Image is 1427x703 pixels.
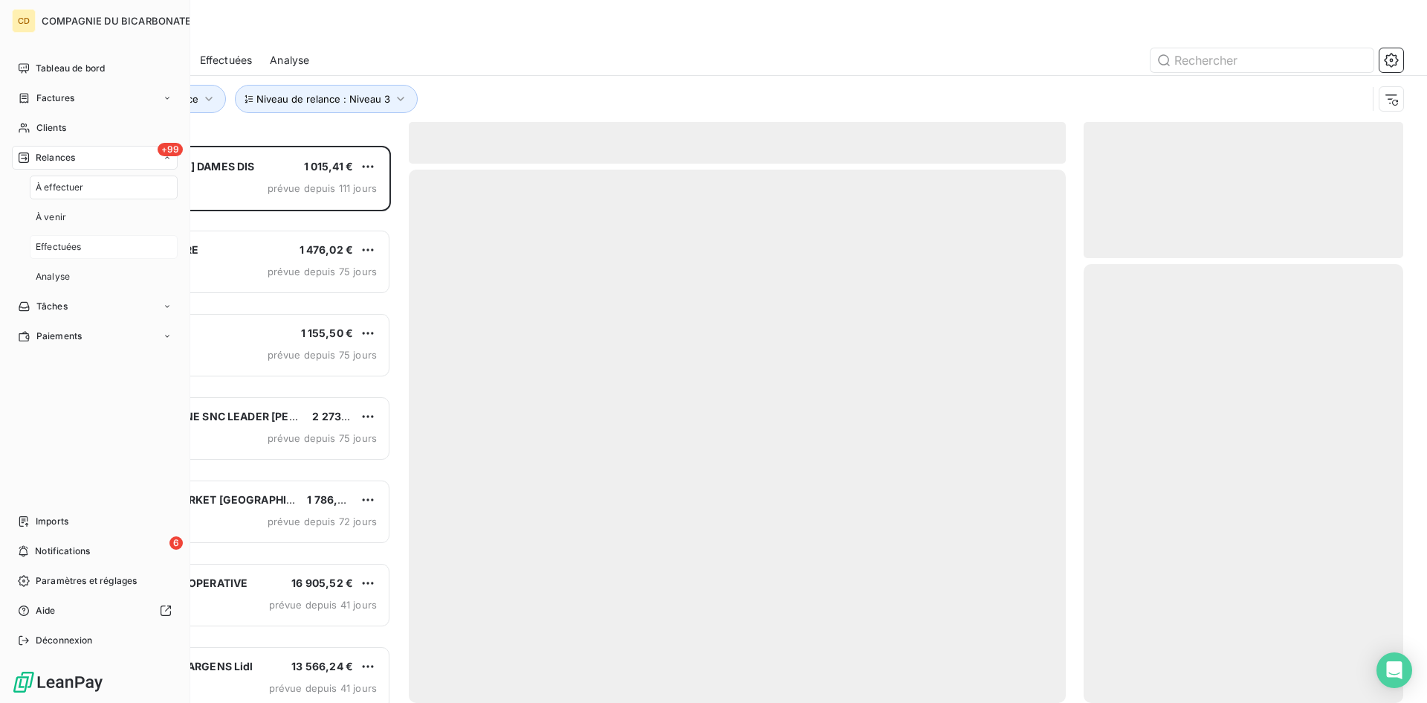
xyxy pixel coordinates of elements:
[12,670,104,694] img: Logo LeanPay
[235,85,418,113] button: Niveau de relance : Niveau 3
[200,53,253,68] span: Effectuées
[36,270,70,283] span: Analyse
[269,599,377,611] span: prévue depuis 41 jours
[1151,48,1373,72] input: Rechercher
[1376,652,1412,688] div: Open Intercom Messenger
[301,327,354,339] span: 1 155,50 €
[36,300,68,313] span: Tâches
[35,545,90,558] span: Notifications
[256,93,390,105] span: Niveau de relance : Niveau 3
[312,410,366,423] span: 2 273,41 €
[36,151,75,164] span: Relances
[71,146,391,703] div: grid
[291,577,353,589] span: 16 905,52 €
[36,604,56,617] span: Aide
[270,53,309,68] span: Analyse
[268,182,377,194] span: prévue depuis 111 jours
[42,15,192,27] span: COMPAGNIE DU BICARBONATE
[307,493,361,506] span: 1 786,82 €
[36,211,66,224] span: À venir
[36,62,105,75] span: Tableau de bord
[169,536,183,550] span: 6
[36,92,74,105] span: Factures
[300,243,354,256] span: 1 476,02 €
[36,181,84,194] span: À effectuer
[36,121,66,135] span: Clients
[36,240,82,254] span: Effectuées
[105,410,360,423] span: HAUTS DE BIENNE SNC LEADER [PERSON_NAME]
[36,515,68,528] span: Imports
[268,516,377,527] span: prévue depuis 72 jours
[268,266,377,277] span: prévue depuis 75 jours
[36,574,137,588] span: Paramètres et réglages
[158,143,183,156] span: +99
[12,9,36,33] div: CD
[291,660,353,672] span: 13 566,24 €
[36,330,82,343] span: Paiements
[304,160,354,173] span: 1 015,41 €
[12,599,178,623] a: Aide
[269,682,377,694] span: prévue depuis 41 jours
[36,634,93,647] span: Déconnexion
[268,349,377,361] span: prévue depuis 75 jours
[268,432,377,444] span: prévue depuis 75 jours
[105,493,329,506] span: CARREFOUR MARKET [GEOGRAPHIC_DATA]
